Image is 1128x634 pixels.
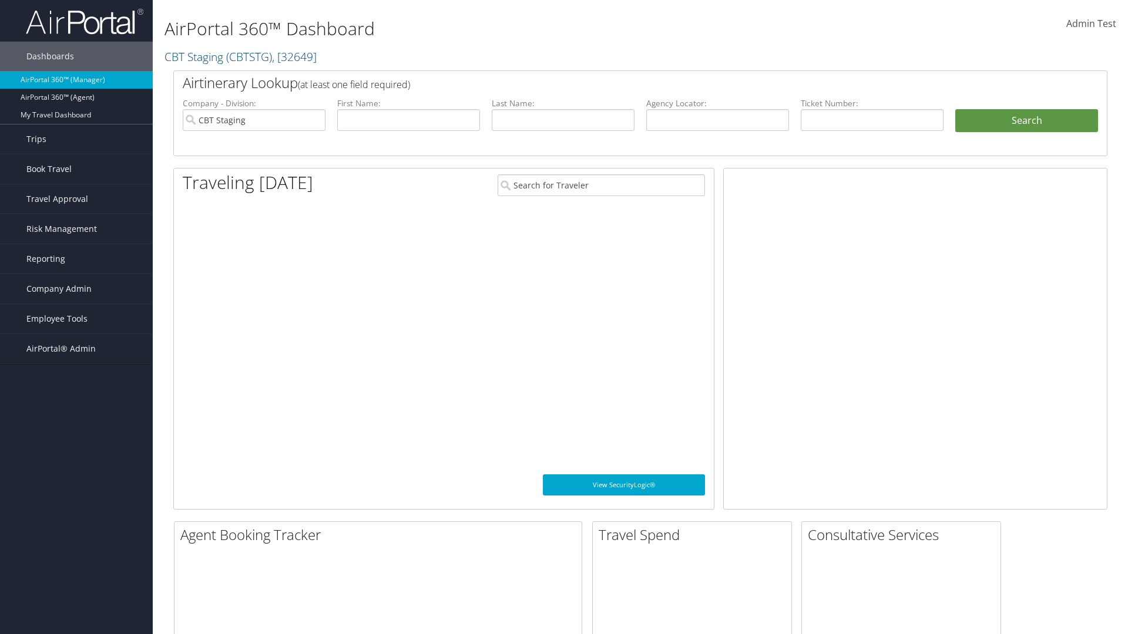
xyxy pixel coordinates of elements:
span: Company Admin [26,274,92,303]
label: Ticket Number: [801,97,944,109]
span: , [ 32649 ] [272,49,317,65]
span: (at least one field required) [298,78,410,91]
h2: Agent Booking Tracker [180,525,582,545]
span: AirPortal® Admin [26,334,96,363]
span: Dashboards [26,42,74,71]
h2: Consultative Services [808,525,1001,545]
span: Reporting [26,244,65,274]
span: Travel Approval [26,184,88,214]
a: CBT Staging [164,49,317,65]
input: Search for Traveler [498,174,705,196]
label: Agency Locator: [646,97,789,109]
label: First Name: [337,97,480,109]
label: Company - Division: [183,97,325,109]
span: Risk Management [26,214,97,244]
span: Trips [26,124,46,154]
button: Search [955,109,1098,133]
span: Book Travel [26,154,72,184]
h2: Travel Spend [599,525,791,545]
label: Last Name: [492,97,634,109]
span: Employee Tools [26,304,88,333]
span: ( CBTSTG ) [226,49,272,65]
a: View SecurityLogic® [543,474,705,495]
span: Admin Test [1066,17,1116,30]
h1: Traveling [DATE] [183,170,313,195]
img: airportal-logo.png [26,8,143,35]
a: Admin Test [1066,6,1116,42]
h2: Airtinerary Lookup [183,73,1020,93]
h1: AirPortal 360™ Dashboard [164,16,799,41]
